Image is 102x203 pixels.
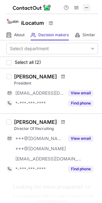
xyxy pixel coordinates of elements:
[68,90,93,96] button: Reveal Button
[82,32,95,37] span: Similar
[15,90,64,96] span: [EMAIL_ADDRESS][DOMAIN_NAME]
[6,16,19,28] img: e391022df2b419946380efac59b3acbf
[14,126,98,132] div: Director Of Recruiting
[14,119,57,125] div: [PERSON_NAME]
[15,156,82,162] span: [EMAIL_ADDRESS][DOMAIN_NAME]
[21,19,44,27] h1: iLocatum
[10,45,49,52] div: Select department
[68,100,93,106] button: Reveal Button
[14,80,98,86] div: President
[14,73,57,80] div: [PERSON_NAME]
[15,136,64,141] span: ***@[DOMAIN_NAME]
[38,32,69,37] span: Decision makers
[15,60,41,65] span: Select all (2)
[68,166,93,172] button: Reveal Button
[13,184,91,190] header: Looking for more prospects? 👀
[13,4,51,11] img: ContactOut v5.3.10
[14,32,25,37] span: About
[15,146,66,152] span: ***@[DOMAIN_NAME]
[68,135,93,142] button: Reveal Button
